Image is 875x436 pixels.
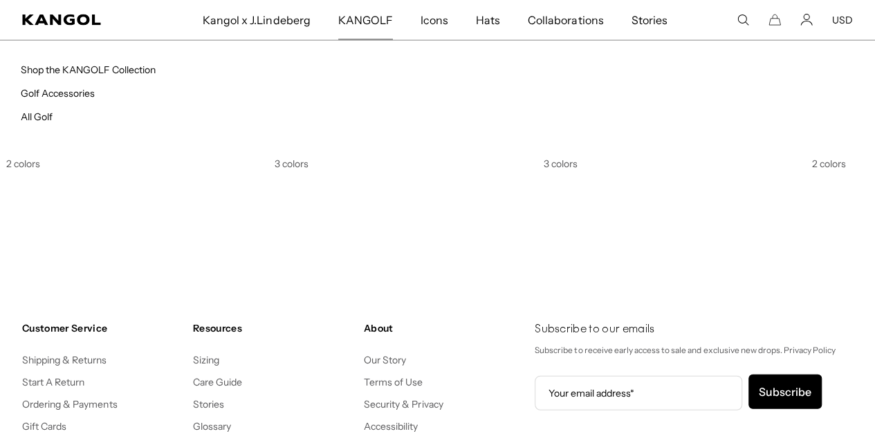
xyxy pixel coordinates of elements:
[543,158,806,170] div: 3 colors
[22,322,182,334] h4: Customer Service
[768,14,781,26] button: Cart
[800,14,813,26] a: Account
[22,376,84,388] a: Start A Return
[22,15,133,26] a: Kangol
[193,354,219,366] a: Sizing
[832,14,853,26] button: USD
[364,354,406,366] a: Our Story
[193,322,353,334] h4: Resources
[193,420,231,433] a: Glossary
[364,322,524,334] h4: About
[193,398,224,410] a: Stories
[21,64,156,76] a: Shop the KANGOLF Collection
[748,375,822,409] button: Subscribe
[364,420,418,433] a: Accessibility
[275,158,537,170] div: 3 colors
[6,158,269,170] div: 2 colors
[21,111,53,123] a: All Golf
[193,376,242,388] a: Care Guide
[364,398,443,410] a: Security & Privacy
[364,376,423,388] a: Terms of Use
[22,354,107,366] a: Shipping & Returns
[535,322,853,337] h4: Subscribe to our emails
[22,420,66,433] a: Gift Cards
[737,14,749,26] summary: Search here
[22,398,118,410] a: Ordering & Payments
[21,87,95,99] a: Golf Accessories
[535,343,853,358] p: Subscribe to receive early access to sale and exclusive new drops. Privacy Policy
